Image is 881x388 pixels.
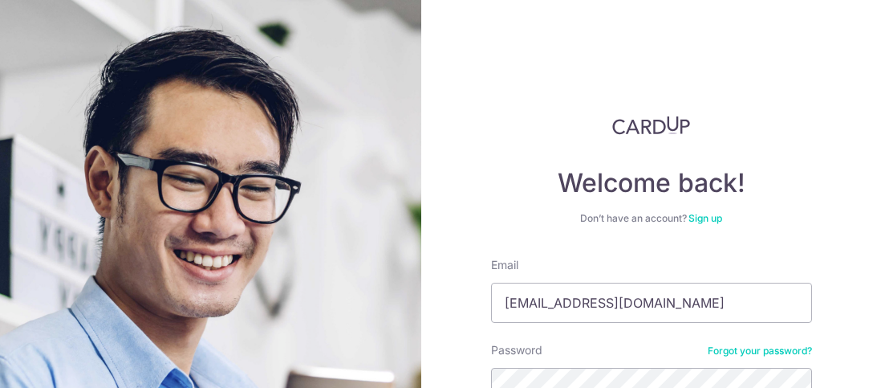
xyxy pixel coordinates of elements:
[491,283,812,323] input: Enter your Email
[491,257,518,273] label: Email
[491,342,542,358] label: Password
[612,116,691,135] img: CardUp Logo
[688,212,722,224] a: Sign up
[491,212,812,225] div: Don’t have an account?
[491,167,812,199] h4: Welcome back!
[708,345,812,357] a: Forgot your password?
